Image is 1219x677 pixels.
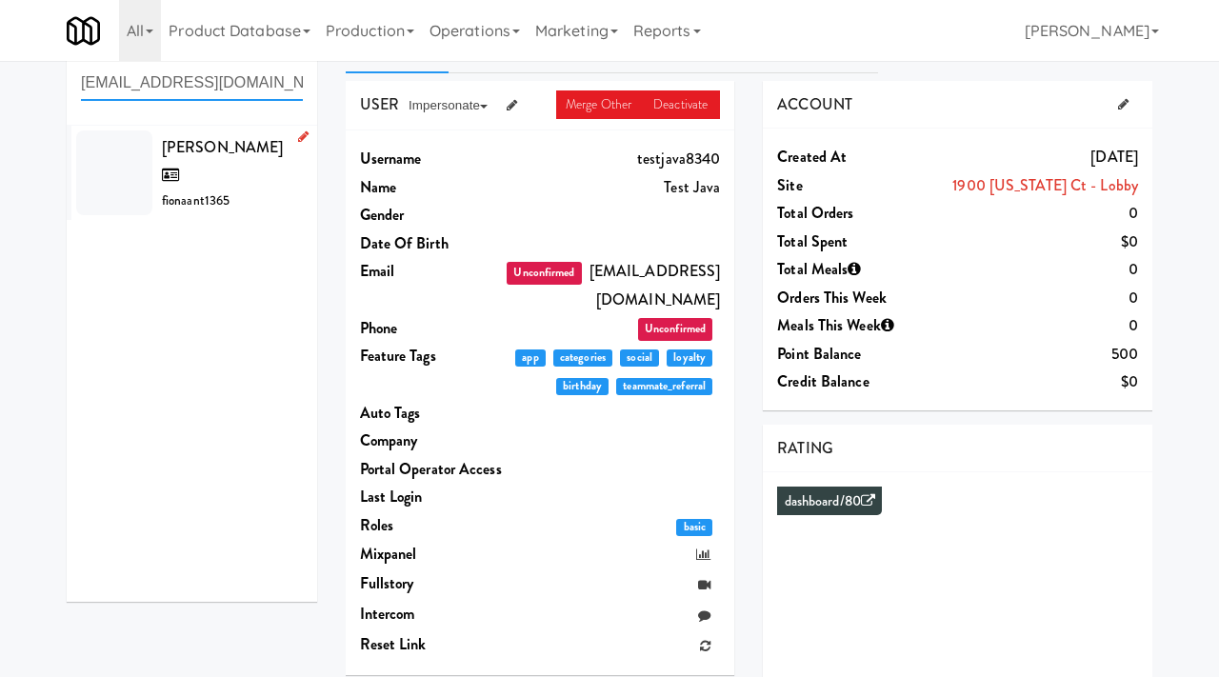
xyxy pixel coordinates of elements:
dt: Reset link [360,630,505,659]
span: RATING [777,437,833,459]
dd: [EMAIL_ADDRESS][DOMAIN_NAME] [504,257,720,313]
span: birthday [556,378,609,395]
dt: Meals This Week [777,311,922,340]
dt: Total Orders [777,199,922,228]
dt: Total Spent [777,228,922,256]
dt: Portal Operator Access [360,455,505,484]
span: [PERSON_NAME] [162,136,283,187]
dt: Name [360,173,505,202]
dt: Roles [360,511,505,540]
a: Deactivate [644,90,720,119]
dd: Test Java [504,173,720,202]
dt: Point Balance [777,340,922,368]
input: Search user [81,66,303,101]
dt: Date Of Birth [360,229,505,258]
a: 1900 [US_STATE] Ct - Lobby [952,174,1138,196]
span: USER [360,93,399,115]
a: Merge Other [556,90,644,119]
dt: Company [360,427,505,455]
span: categories [553,349,612,367]
dt: Orders This Week [777,284,922,312]
dd: 0 [922,255,1138,284]
span: basic [676,519,712,536]
dt: Created at [777,143,922,171]
dd: $0 [922,368,1138,396]
dd: [DATE] [922,143,1138,171]
dt: Username [360,145,505,173]
dt: Auto Tags [360,399,505,428]
li: [PERSON_NAME]fionaant1365 [67,126,317,221]
span: ACCOUNT [777,93,852,115]
button: Impersonate [399,91,497,120]
dt: Phone [360,314,505,343]
dd: 0 [922,284,1138,312]
dd: 0 [922,199,1138,228]
dd: testjava8340 [504,145,720,173]
span: Unconfirmed [507,262,581,285]
img: Micromart [67,14,100,48]
dt: Gender [360,201,505,229]
dt: Feature Tags [360,342,505,370]
dd: $0 [922,228,1138,256]
dt: Email [360,257,505,286]
span: app [515,349,546,367]
span: social [620,349,659,367]
dt: Mixpanel [360,540,505,568]
dt: Credit Balance [777,368,922,396]
dt: Fullstory [360,569,505,598]
span: loyalty [667,349,712,367]
a: dashboard/80 [785,491,875,511]
span: teammate_referral [616,378,712,395]
span: Unconfirmed [638,318,712,341]
dt: Site [777,171,922,200]
dd: 0 [922,311,1138,340]
span: fionaant1365 [162,191,230,209]
dt: Last login [360,483,505,511]
dd: 500 [922,340,1138,368]
dt: Total Meals [777,255,922,284]
dt: Intercom [360,600,505,628]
